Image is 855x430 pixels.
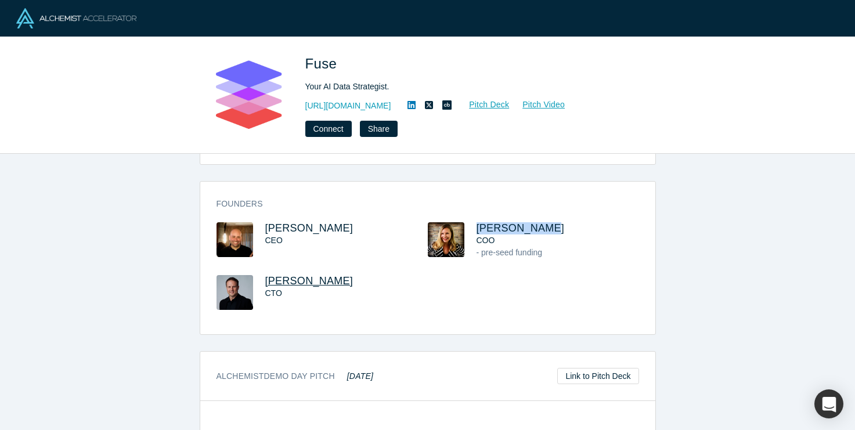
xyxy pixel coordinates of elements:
a: [PERSON_NAME] [265,222,353,234]
a: [PERSON_NAME] [477,222,565,234]
a: Link to Pitch Deck [557,368,638,384]
button: Share [360,121,398,137]
button: Connect [305,121,352,137]
img: Fuse's Logo [208,53,289,135]
a: Pitch Deck [456,98,510,111]
a: Pitch Video [510,98,565,111]
span: CEO [265,236,283,245]
img: Jeff Cherkassky's Profile Image [217,222,253,257]
span: Fuse [305,56,341,71]
img: Jill Randell's Profile Image [428,222,464,257]
div: Your AI Data Strategist. [305,81,630,93]
img: Alchemist Logo [16,8,136,28]
span: COO [477,236,495,245]
span: CTO [265,288,282,298]
h3: Founders [217,198,623,210]
a: [PERSON_NAME] [265,275,353,287]
em: [DATE] [347,371,373,381]
img: Tom Counsell's Profile Image [217,275,253,310]
a: [URL][DOMAIN_NAME] [305,100,391,112]
span: - pre-seed funding [477,248,543,257]
h3: Alchemist Demo Day Pitch [217,370,374,382]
